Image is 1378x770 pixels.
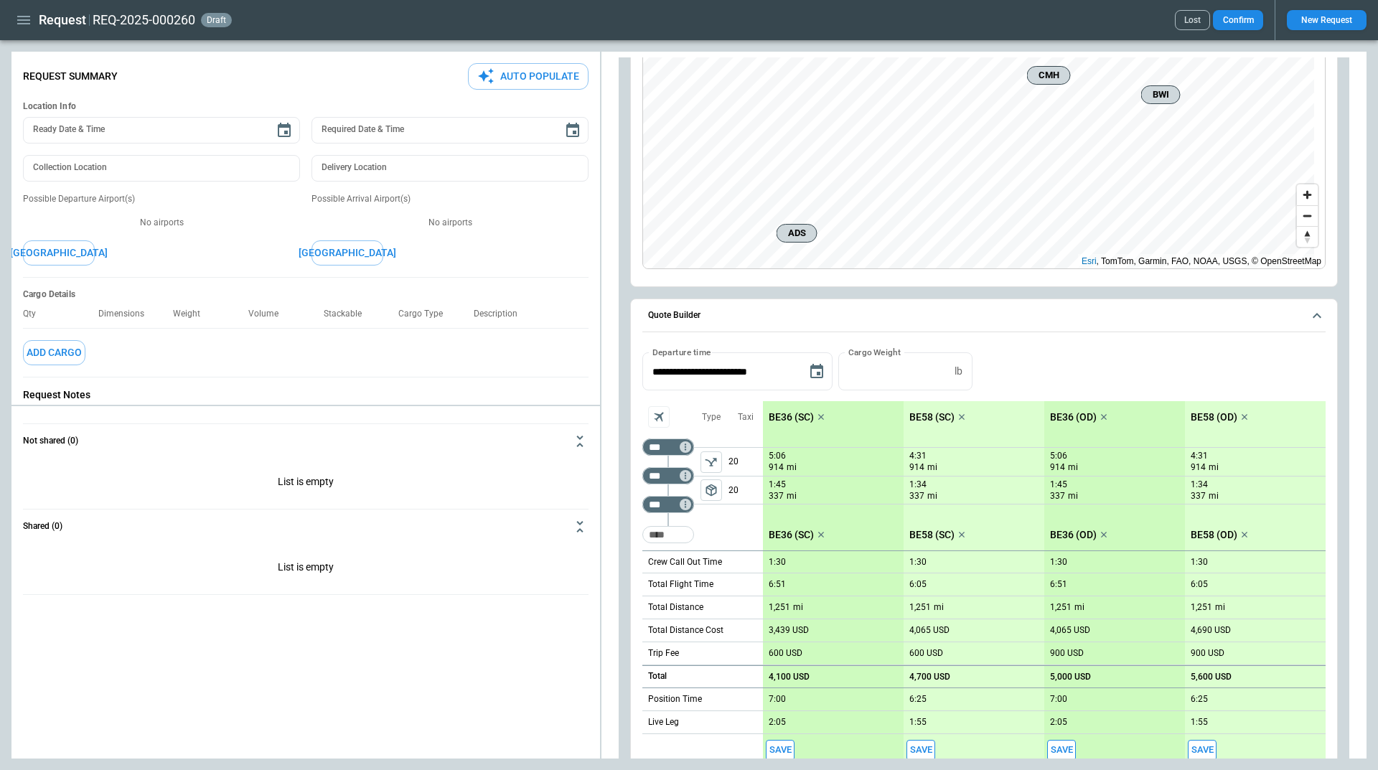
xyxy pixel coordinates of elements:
[909,490,924,502] p: 337
[642,526,694,543] div: Too short
[648,556,722,568] p: Crew Call Out Time
[1050,451,1067,461] p: 5:06
[1050,694,1067,705] p: 7:00
[1287,10,1367,30] button: New Request
[23,193,300,205] p: Possible Departure Airport(s)
[906,740,935,761] button: Save
[23,459,589,509] p: List is empty
[642,496,694,513] div: Too short
[1050,579,1067,590] p: 6:51
[1050,602,1072,613] p: 1,251
[766,740,795,761] button: Save
[783,226,811,240] span: ADS
[1191,625,1231,636] p: 4,690 USD
[23,424,589,459] button: Not shared (0)
[728,448,763,476] p: 20
[769,490,784,502] p: 337
[311,240,383,266] button: [GEOGRAPHIC_DATA]
[1191,490,1206,502] p: 337
[1175,10,1210,30] button: Lost
[802,357,831,386] button: Choose date, selected date is Aug 26, 2025
[648,601,703,614] p: Total Distance
[1050,625,1090,636] p: 4,065 USD
[23,309,47,319] p: Qty
[648,624,723,637] p: Total Distance Cost
[704,483,718,497] span: package_2
[909,529,955,541] p: BE58 (SC)
[927,490,937,502] p: mi
[23,459,589,509] div: Not shared (0)
[1050,557,1067,568] p: 1:30
[766,740,795,761] span: Save this aircraft quote and copy details to clipboard
[642,438,694,456] div: Too short
[648,406,670,428] span: Aircraft selection
[909,579,927,590] p: 6:05
[23,240,95,266] button: [GEOGRAPHIC_DATA]
[769,717,786,728] p: 2:05
[1050,490,1065,502] p: 337
[23,101,589,112] h6: Location Info
[769,411,814,423] p: BE36 (SC)
[1068,461,1078,474] p: mi
[1191,717,1208,728] p: 1:55
[1191,451,1208,461] p: 4:31
[909,479,927,490] p: 1:34
[700,451,722,473] button: left aligned
[769,557,786,568] p: 1:30
[1050,479,1067,490] p: 1:45
[728,476,763,504] p: 20
[909,672,950,682] p: 4,700 USD
[909,602,931,613] p: 1,251
[1047,740,1076,761] button: Save
[23,436,78,446] h6: Not shared (0)
[93,11,195,29] h2: REQ-2025-000260
[1191,602,1212,613] p: 1,251
[702,411,721,423] p: Type
[311,217,589,229] p: No airports
[700,479,722,501] span: Type of sector
[1050,672,1091,682] p: 5,000 USD
[1191,579,1208,590] p: 6:05
[1188,740,1217,761] button: Save
[769,451,786,461] p: 5:06
[700,479,722,501] button: left aligned
[204,15,229,25] span: draft
[909,625,950,636] p: 4,065 USD
[769,529,814,541] p: BE36 (SC)
[23,70,118,83] p: Request Summary
[769,625,809,636] p: 3,439 USD
[848,346,901,358] label: Cargo Weight
[23,340,85,365] button: Add Cargo
[1215,601,1225,614] p: mi
[763,401,1326,766] div: scrollable content
[23,544,589,594] p: List is empty
[324,309,373,319] p: Stackable
[23,510,589,544] button: Shared (0)
[909,411,955,423] p: BE58 (SC)
[1068,490,1078,502] p: mi
[769,672,810,682] p: 4,100 USD
[909,451,927,461] p: 4:31
[769,602,790,613] p: 1,251
[1191,672,1232,682] p: 5,600 USD
[934,601,944,614] p: mi
[769,648,802,659] p: 600 USD
[1209,461,1219,474] p: mi
[927,461,937,474] p: mi
[769,461,784,474] p: 914
[769,579,786,590] p: 6:51
[769,694,786,705] p: 7:00
[23,544,589,594] div: Not shared (0)
[1082,256,1097,266] a: Esri
[558,116,587,145] button: Choose date
[1074,601,1084,614] p: mi
[1047,740,1076,761] span: Save this aircraft quote and copy details to clipboard
[955,365,962,377] p: lb
[1050,411,1097,423] p: BE36 (OD)
[270,116,299,145] button: Choose date
[39,11,86,29] h1: Request
[23,522,62,531] h6: Shared (0)
[643,39,1314,269] canvas: Map
[1191,411,1237,423] p: BE58 (OD)
[1191,648,1224,659] p: 900 USD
